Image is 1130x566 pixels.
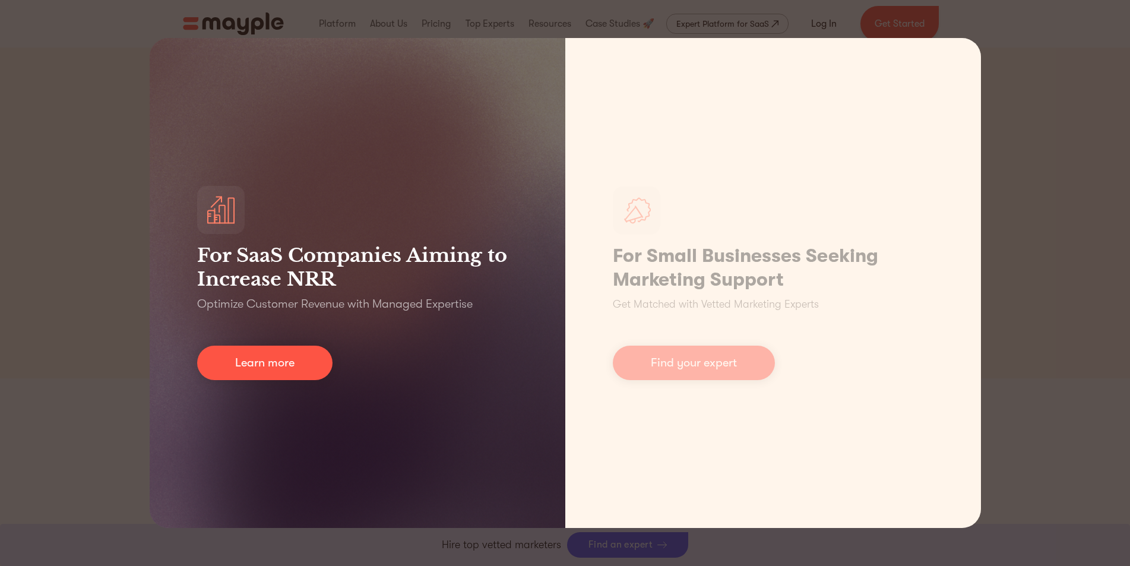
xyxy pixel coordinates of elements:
p: Optimize Customer Revenue with Managed Expertise [197,296,473,312]
a: Find your expert [613,346,775,380]
p: Get Matched with Vetted Marketing Experts [613,296,819,312]
h1: For Small Businesses Seeking Marketing Support [613,244,933,292]
a: Learn more [197,346,333,380]
h3: For SaaS Companies Aiming to Increase NRR [197,244,518,291]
